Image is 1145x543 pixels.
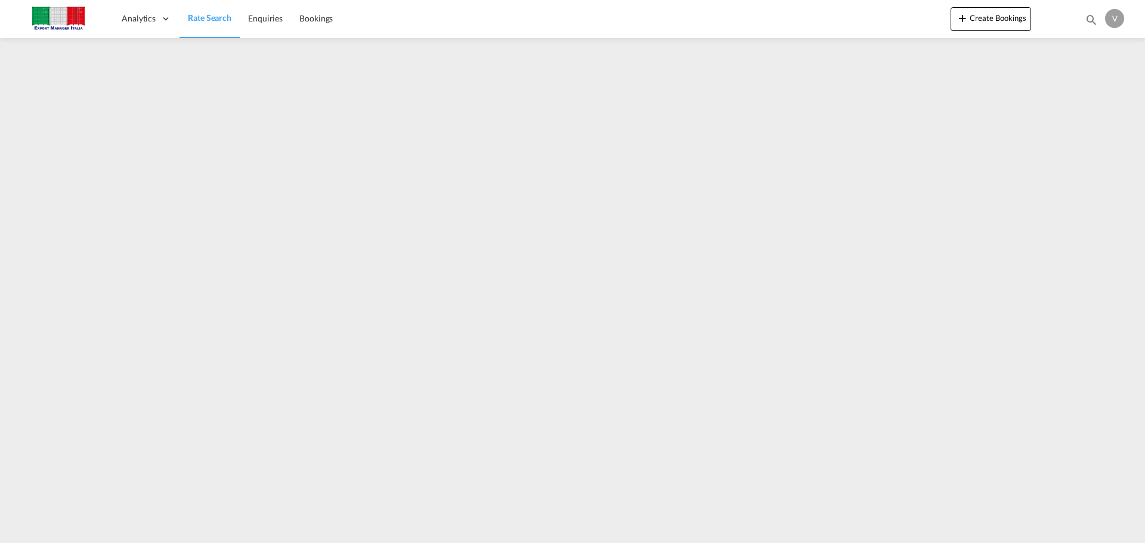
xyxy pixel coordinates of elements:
span: Bookings [299,13,333,23]
span: Rate Search [188,13,231,23]
button: icon-plus 400-fgCreate Bookings [951,7,1031,31]
span: Analytics [122,13,156,24]
md-icon: icon-magnify [1085,13,1098,26]
span: Enquiries [248,13,283,23]
div: V [1105,9,1124,28]
div: icon-magnify [1085,13,1098,31]
md-icon: icon-plus 400-fg [955,11,970,25]
img: 51022700b14f11efa3148557e262d94e.jpg [18,5,98,32]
